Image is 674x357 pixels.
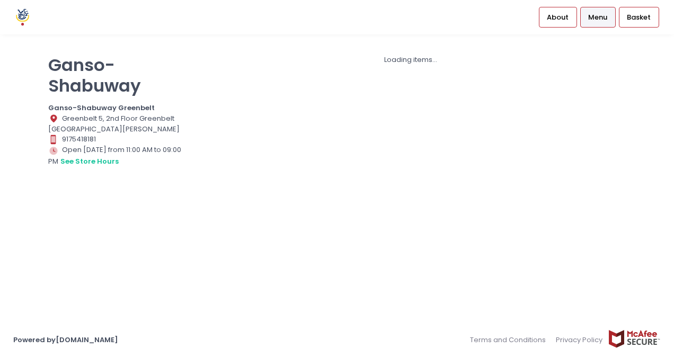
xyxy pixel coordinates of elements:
a: About [539,7,577,27]
a: Terms and Conditions [470,329,551,350]
a: Privacy Policy [551,329,608,350]
div: 9175418181 [48,134,183,145]
button: see store hours [60,156,119,167]
span: Menu [588,12,607,23]
p: Ganso-Shabuway [48,55,183,96]
a: Powered by[DOMAIN_NAME] [13,335,118,345]
img: mcafee-secure [608,329,661,348]
span: Basket [627,12,651,23]
b: Ganso-Shabuway Greenbelt [48,103,155,113]
div: Greenbelt 5, 2nd Floor Greenbelt [GEOGRAPHIC_DATA][PERSON_NAME] [48,113,183,135]
img: logo [13,8,32,26]
div: Open [DATE] from 11:00 AM to 09:00 PM [48,145,183,167]
a: Menu [580,7,616,27]
span: About [547,12,569,23]
div: Loading items... [196,55,626,65]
